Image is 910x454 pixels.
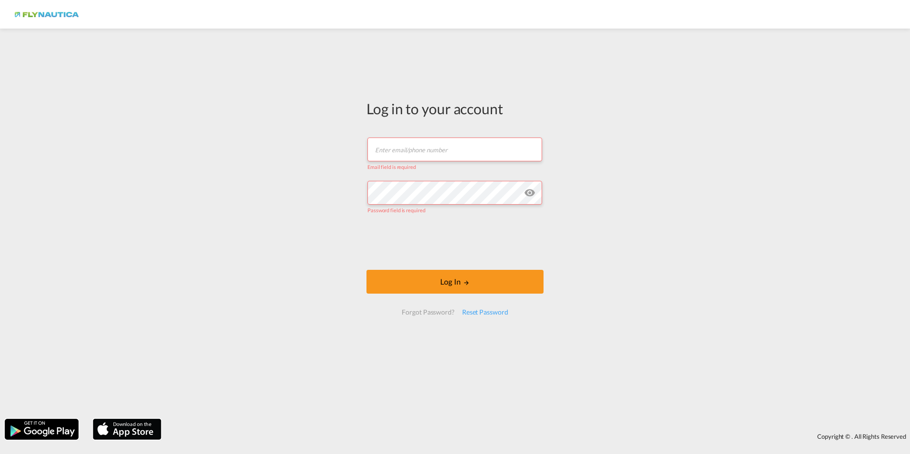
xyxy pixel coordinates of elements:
div: Copyright © . All Rights Reserved [166,428,910,444]
img: apple.png [92,418,162,441]
span: Email field is required [367,164,416,170]
div: Reset Password [458,304,512,321]
iframe: reCAPTCHA [383,223,527,260]
span: Password field is required [367,207,425,213]
md-icon: icon-eye-off [524,187,535,198]
img: google.png [4,418,79,441]
div: Log in to your account [366,99,544,118]
input: Enter email/phone number [367,138,542,161]
img: dbeec6a0202a11f0ab01a7e422f9ff92.png [14,4,79,25]
button: LOGIN [366,270,544,294]
div: Forgot Password? [398,304,458,321]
